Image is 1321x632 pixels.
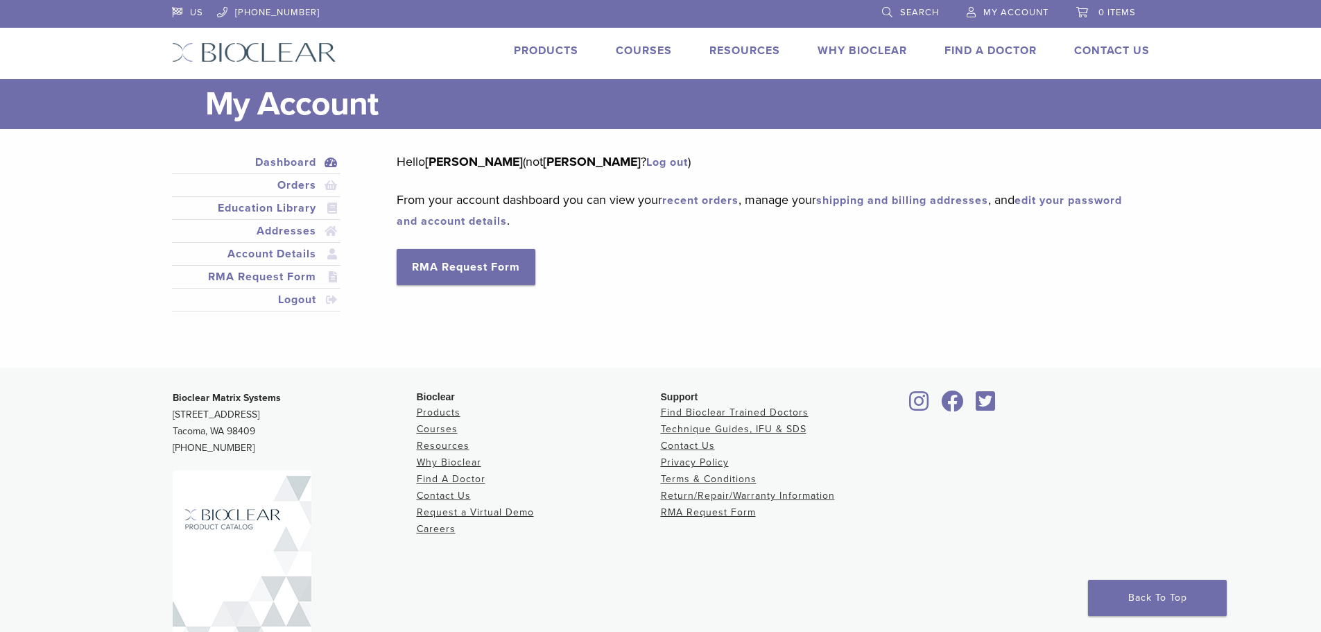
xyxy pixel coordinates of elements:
[417,456,481,468] a: Why Bioclear
[417,523,456,535] a: Careers
[662,194,739,207] a: recent orders
[175,177,338,194] a: Orders
[937,399,969,413] a: Bioclear
[514,44,578,58] a: Products
[173,392,281,404] strong: Bioclear Matrix Systems
[661,490,835,502] a: Return/Repair/Warranty Information
[425,154,523,169] strong: [PERSON_NAME]
[175,268,338,285] a: RMA Request Form
[616,44,672,58] a: Courses
[417,473,485,485] a: Find A Doctor
[397,249,535,285] a: RMA Request Form
[417,440,469,452] a: Resources
[175,246,338,262] a: Account Details
[661,407,809,418] a: Find Bioclear Trained Doctors
[905,399,934,413] a: Bioclear
[175,154,338,171] a: Dashboard
[661,423,806,435] a: Technique Guides, IFU & SDS
[661,473,757,485] a: Terms & Conditions
[661,440,715,452] a: Contact Us
[172,42,336,62] img: Bioclear
[1098,7,1136,18] span: 0 items
[417,490,471,502] a: Contact Us
[1074,44,1150,58] a: Contact Us
[417,407,460,418] a: Products
[900,7,939,18] span: Search
[417,423,458,435] a: Courses
[983,7,1048,18] span: My Account
[205,79,1150,129] h1: My Account
[661,506,756,518] a: RMA Request Form
[661,391,698,402] span: Support
[175,200,338,216] a: Education Library
[543,154,641,169] strong: [PERSON_NAME]
[175,291,338,308] a: Logout
[709,44,780,58] a: Resources
[397,151,1128,172] p: Hello (not ? )
[944,44,1037,58] a: Find A Doctor
[818,44,907,58] a: Why Bioclear
[646,155,688,169] a: Log out
[1088,580,1227,616] a: Back To Top
[175,223,338,239] a: Addresses
[661,456,729,468] a: Privacy Policy
[173,390,417,456] p: [STREET_ADDRESS] Tacoma, WA 98409 [PHONE_NUMBER]
[397,189,1128,231] p: From your account dashboard you can view your , manage your , and .
[816,194,988,207] a: shipping and billing addresses
[417,391,455,402] span: Bioclear
[172,151,341,328] nav: Account pages
[417,506,534,518] a: Request a Virtual Demo
[972,399,1001,413] a: Bioclear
